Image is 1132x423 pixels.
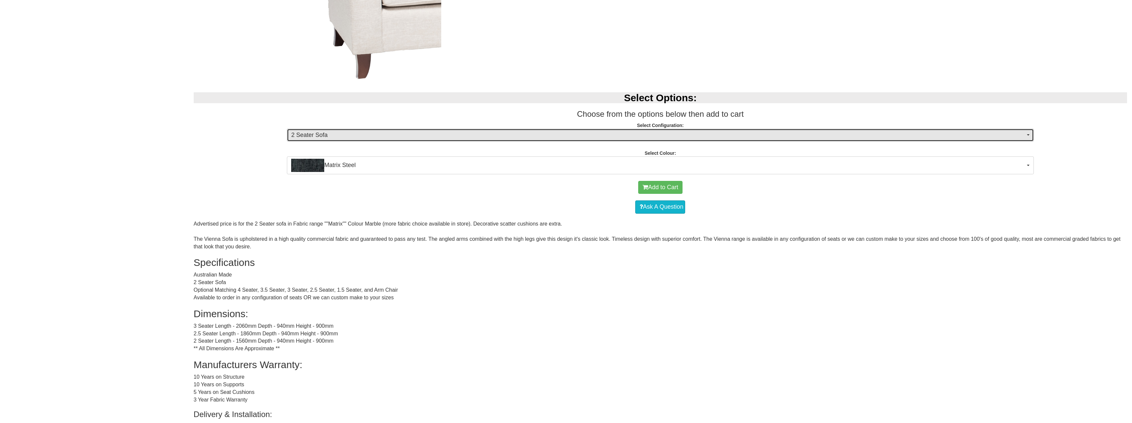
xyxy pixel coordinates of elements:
[287,129,1034,142] button: 2 Seater Sofa
[291,131,1025,140] span: 2 Seater Sofa
[291,159,1025,172] span: Matrix Steel
[638,181,683,194] button: Add to Cart
[194,359,1127,370] h2: Manufacturers Warranty:
[194,410,1127,419] h3: Delivery & Installation:
[194,308,1127,319] h2: Dimensions:
[635,200,685,214] a: Ask A Question
[291,159,324,172] img: Matrix Steel
[624,92,697,103] b: Select Options:
[194,110,1127,118] h3: Choose from the options below then add to cart
[194,257,1127,268] h2: Specifications
[637,123,684,128] strong: Select Configuration:
[287,156,1034,174] button: Matrix SteelMatrix Steel
[644,150,676,156] strong: Select Colour:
